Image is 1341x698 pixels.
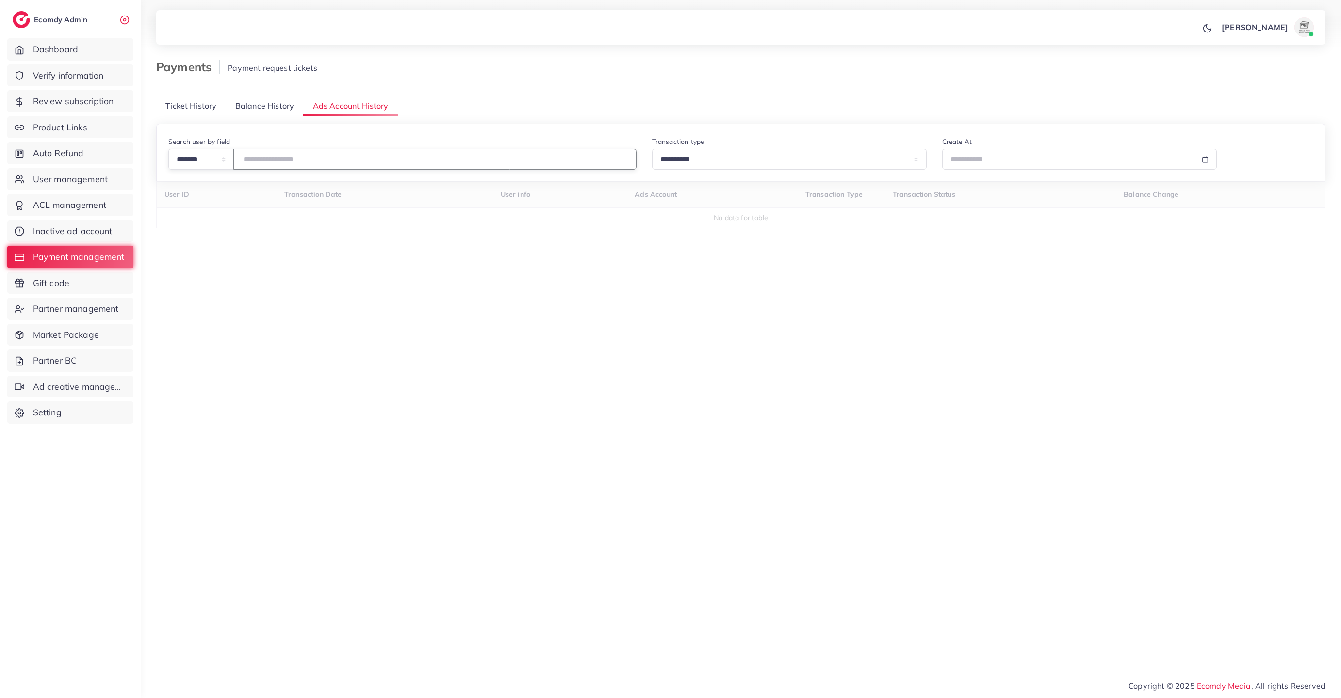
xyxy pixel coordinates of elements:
[7,349,133,372] a: Partner BC
[652,137,704,146] label: Transaction type
[33,199,106,211] span: ACL management
[942,137,972,146] label: Create At
[33,95,114,108] span: Review subscription
[156,60,220,74] h3: Payments
[313,100,389,111] span: Ads Account History
[7,142,133,164] a: Auto Refund
[33,329,99,341] span: Market Package
[13,11,30,28] img: logo
[7,298,133,320] a: Partner management
[33,225,113,238] span: Inactive ad account
[33,251,125,263] span: Payment management
[33,406,62,419] span: Setting
[1197,681,1251,691] a: Ecomdy Media
[7,220,133,242] a: Inactive ad account
[33,302,119,315] span: Partner management
[7,401,133,424] a: Setting
[1251,680,1325,692] span: , All rights Reserved
[235,100,294,111] span: Balance History
[165,100,216,111] span: Ticket History
[7,64,133,87] a: Verify information
[7,272,133,294] a: Gift code
[7,246,133,268] a: Payment management
[168,137,230,146] label: Search user by field
[33,381,126,393] span: Ad creative management
[33,173,108,186] span: User management
[33,354,77,367] span: Partner BC
[7,324,133,346] a: Market Package
[7,376,133,398] a: Ad creative management
[228,63,317,73] span: Payment request tickets
[33,43,78,56] span: Dashboard
[7,90,133,112] a: Review subscription
[7,168,133,190] a: User management
[33,277,69,289] span: Gift code
[13,11,90,28] a: logoEcomdy Admin
[1216,17,1318,37] a: [PERSON_NAME]avatar
[1294,17,1314,37] img: avatar
[1222,21,1288,33] p: [PERSON_NAME]
[1128,680,1325,692] span: Copyright © 2025
[33,147,84,159] span: Auto Refund
[33,69,104,82] span: Verify information
[33,121,87,134] span: Product Links
[7,194,133,216] a: ACL management
[7,38,133,61] a: Dashboard
[7,116,133,139] a: Product Links
[34,15,90,24] h2: Ecomdy Admin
